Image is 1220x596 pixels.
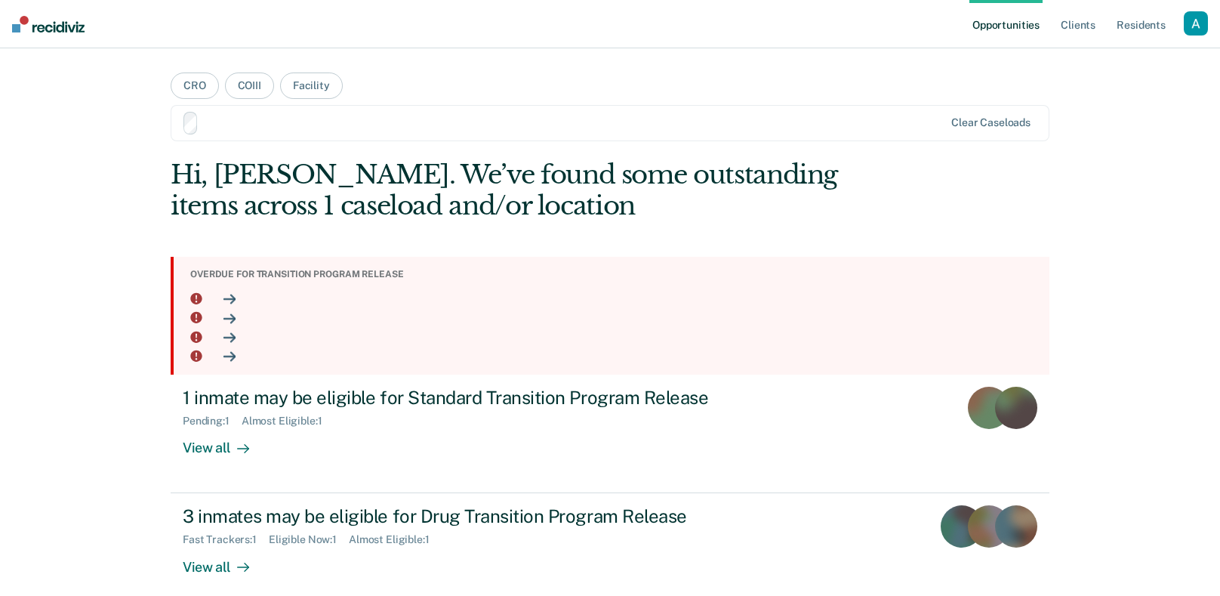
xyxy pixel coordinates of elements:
[190,269,1037,279] div: Overdue for transition program release
[951,116,1031,129] div: Clear caseloads
[183,505,713,527] div: 3 inmates may be eligible for Drug Transition Program Release
[242,415,334,428] div: Almost Eligible : 1
[183,415,242,428] div: Pending : 1
[269,533,349,546] div: Eligible Now : 1
[171,159,873,221] div: Hi, [PERSON_NAME]. We’ve found some outstanding items across 1 caseload and/or location
[225,73,274,99] button: COIII
[183,546,267,576] div: View all
[171,73,219,99] button: CRO
[12,16,85,32] img: Recidiviz
[183,387,713,409] div: 1 inmate may be eligible for Standard Transition Program Release
[183,533,269,546] div: Fast Trackers : 1
[349,533,442,546] div: Almost Eligible : 1
[171,375,1049,493] a: 1 inmate may be eligible for Standard Transition Program ReleasePending:1Almost Eligible:1View all
[280,73,343,99] button: Facility
[183,428,267,457] div: View all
